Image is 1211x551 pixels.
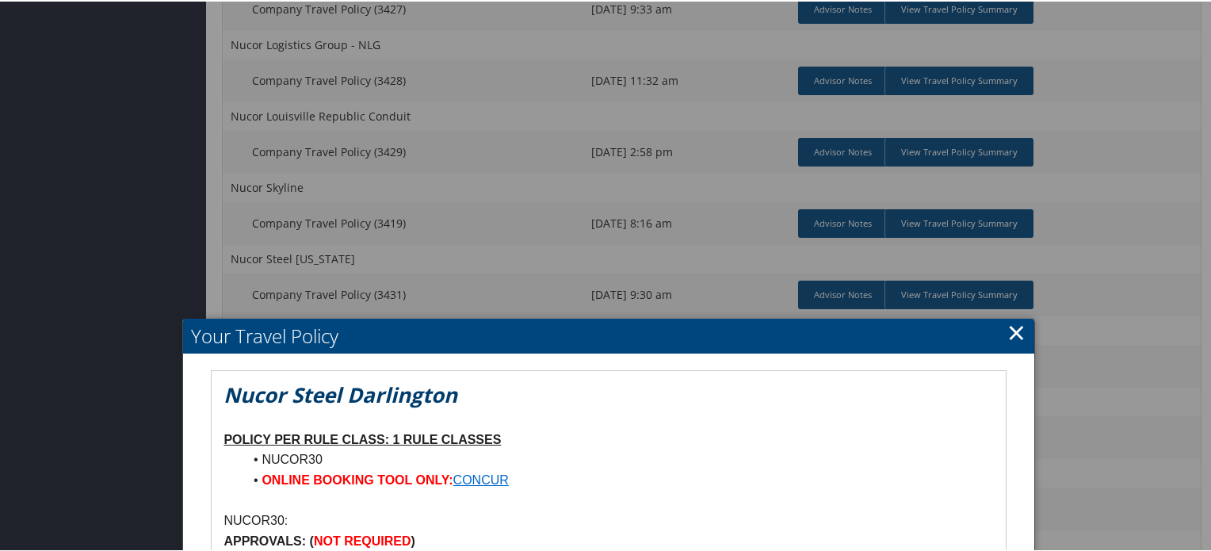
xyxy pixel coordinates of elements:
strong: ( [310,533,314,546]
li: NUCOR30 [243,448,993,469]
strong: APPROVALS: [223,533,306,546]
strong: NOT REQUIRED [314,533,411,546]
a: Close [1007,315,1026,346]
u: POLICY PER RULE CLASS: 1 RULE CLASSES [223,431,501,445]
strong: ONLINE BOOKING TOOL ONLY: [262,472,453,485]
a: CONCUR [453,472,509,485]
h2: Your Travel Policy [183,317,1033,352]
strong: ) [411,533,415,546]
p: NUCOR30: [223,509,993,530]
em: Nucor Steel Darlington [223,379,457,408]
